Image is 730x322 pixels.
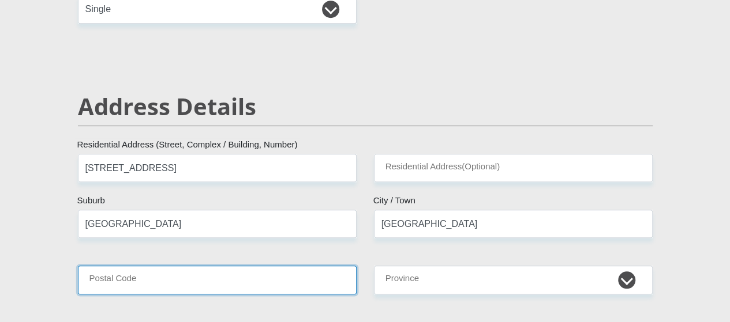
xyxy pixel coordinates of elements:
[78,266,357,294] input: Postal Code
[374,210,653,238] input: City
[78,154,357,182] input: Valid residential address
[374,266,653,294] select: Please Select a Province
[78,210,357,238] input: Suburb
[78,93,653,120] h2: Address Details
[374,154,653,182] input: Address line 2 (Optional)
